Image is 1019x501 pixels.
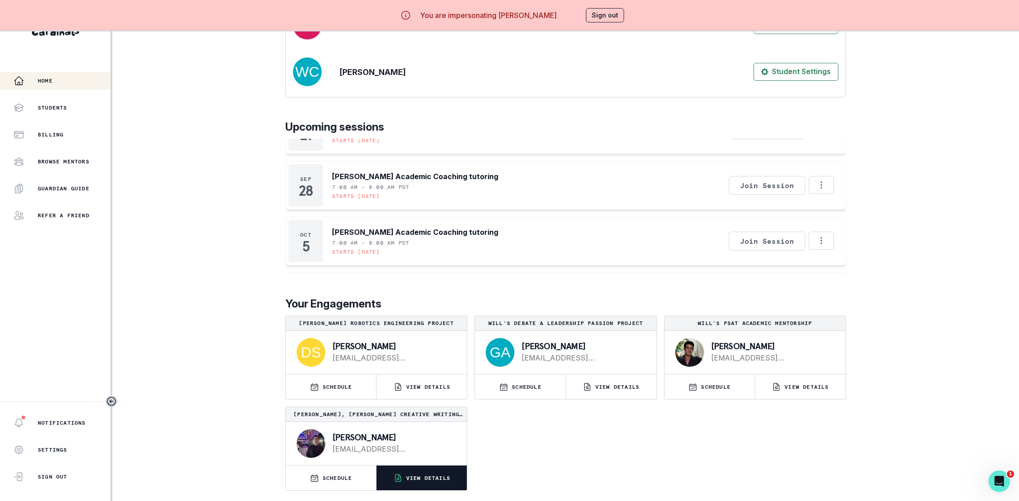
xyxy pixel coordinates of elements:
p: Upcoming sessions [285,119,846,135]
p: Students [38,104,67,111]
button: Student Settings [753,63,838,81]
p: Notifications [38,419,86,426]
button: SCHEDULE [665,374,755,399]
p: [PERSON_NAME] Robotics Engineering Project [289,320,463,327]
p: Home [38,77,53,84]
p: 21 [300,131,311,140]
p: [PERSON_NAME] Academic Coaching tutoring [332,171,498,182]
button: Sign out [586,8,624,22]
p: Your Engagements [285,296,846,312]
p: 7:00 AM - 8:00 AM PDT [332,184,409,191]
a: [EMAIL_ADDRESS][DOMAIN_NAME] [711,352,831,363]
button: SCHEDULE [286,374,376,399]
p: SCHEDULE [323,383,352,391]
p: VIEW DETAILS [595,383,639,391]
p: Starts [DATE] [332,248,380,255]
button: Toggle sidebar [106,396,117,407]
p: 28 [299,186,312,195]
p: SCHEDULE [701,383,731,391]
span: 1 [1007,470,1014,478]
p: Guardian Guide [38,185,89,192]
p: Will's Debate & Leadership Passion Project [478,320,652,327]
p: Sep [300,176,311,183]
p: VIEW DETAILS [784,383,828,391]
p: 5 [302,242,310,251]
a: [EMAIL_ADDRESS][DOMAIN_NAME] [332,444,452,454]
p: Will's PSAT Academic Mentorship [668,320,842,327]
p: [PERSON_NAME] Academic Coaching tutoring [332,227,498,237]
p: Oct [300,231,311,238]
p: VIEW DETAILS [406,475,450,482]
img: svg [486,338,514,367]
button: VIEW DETAILS [755,374,846,399]
button: Join Session [729,176,805,195]
p: VIEW DETAILS [406,383,450,391]
button: Options [809,176,834,194]
p: SCHEDULE [323,475,352,482]
a: [EMAIL_ADDRESS][DOMAIN_NAME] [522,352,642,363]
p: 7:00 AM - 8:00 AM PDT [332,239,409,246]
p: Refer a friend [38,212,89,219]
iframe: Intercom live chat [988,470,1010,492]
p: [PERSON_NAME] [332,433,452,442]
p: [PERSON_NAME], [PERSON_NAME] Creative Writing 1-to-1-course [289,411,463,418]
p: Browse Mentors [38,158,89,165]
button: SCHEDULE [286,466,376,490]
button: Options [809,232,834,250]
p: Sign Out [38,473,67,480]
button: VIEW DETAILS [377,466,467,490]
p: [PERSON_NAME] [711,342,831,351]
p: SCHEDULE [512,383,541,391]
p: Settings [38,446,67,453]
p: You are impersonating [PERSON_NAME] [420,10,557,21]
p: Billing [38,131,63,138]
p: [PERSON_NAME] [332,342,452,351]
p: Starts [DATE] [332,137,380,144]
img: svg [297,338,325,367]
button: SCHEDULE [475,374,565,399]
p: [PERSON_NAME] [522,342,642,351]
p: Starts [DATE] [332,193,380,200]
img: svg [293,57,322,86]
a: [EMAIL_ADDRESS][DOMAIN_NAME] [332,352,452,363]
button: VIEW DETAILS [566,374,656,399]
button: VIEW DETAILS [377,374,467,399]
button: Join Session [729,232,805,250]
p: [PERSON_NAME] [340,66,406,78]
